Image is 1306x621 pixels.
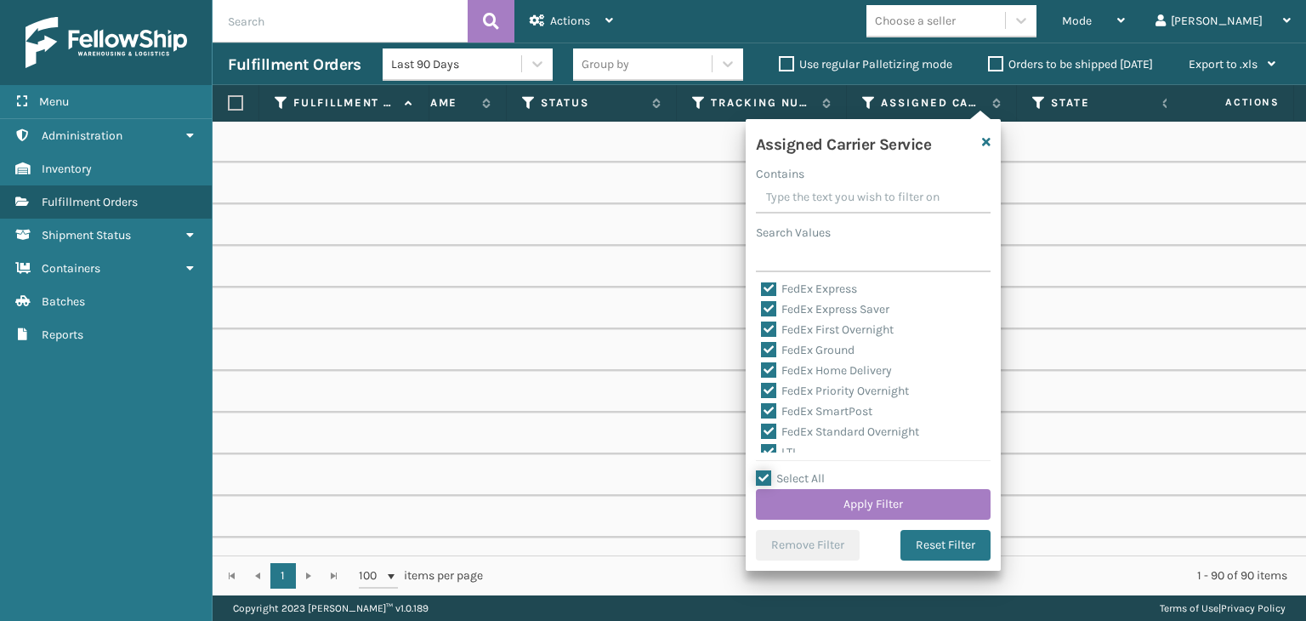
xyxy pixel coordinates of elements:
label: Status [541,95,644,111]
a: 1 [270,563,296,589]
span: Containers [42,261,100,276]
span: Actions [550,14,590,28]
button: Remove Filter [756,530,860,561]
span: Export to .xls [1189,57,1258,71]
button: Reset Filter [900,530,991,561]
p: Copyright 2023 [PERSON_NAME]™ v 1.0.189 [233,595,429,621]
label: FedEx Priority Overnight [761,384,909,398]
label: Select All [756,471,825,486]
span: Actions [1172,88,1290,117]
span: Batches [42,294,85,309]
span: Menu [39,94,69,109]
label: FedEx SmartPost [761,404,872,419]
div: Choose a seller [875,12,956,30]
span: Mode [1062,14,1092,28]
span: Reports [42,328,83,342]
label: LTL [761,445,798,459]
label: FedEx Home Delivery [761,363,892,378]
span: 100 [359,567,384,584]
div: Last 90 Days [391,55,523,73]
label: Orders to be shipped [DATE] [988,57,1153,71]
label: Contains [756,165,804,183]
label: FedEx First Overnight [761,322,894,337]
span: Shipment Status [42,228,131,242]
h4: Assigned Carrier Service [756,129,932,155]
div: 1 - 90 of 90 items [507,567,1287,584]
label: FedEx Express Saver [761,302,889,316]
label: Tracking Number [711,95,814,111]
img: logo [26,17,187,68]
div: Group by [582,55,629,73]
span: items per page [359,563,483,589]
label: FedEx Express [761,282,857,296]
a: Privacy Policy [1221,602,1286,614]
span: Fulfillment Orders [42,195,138,209]
h3: Fulfillment Orders [228,54,361,75]
label: FedEx Standard Overnight [761,424,919,439]
label: Fulfillment Order Id [293,95,396,111]
label: Search Values [756,224,831,242]
div: | [1160,595,1286,621]
button: Apply Filter [756,489,991,520]
span: Inventory [42,162,92,176]
span: Administration [42,128,122,143]
label: State [1051,95,1154,111]
label: Assigned Carrier Service [881,95,984,111]
label: FedEx Ground [761,343,855,357]
input: Type the text you wish to filter on [756,183,991,214]
label: Use regular Palletizing mode [779,57,952,71]
a: Terms of Use [1160,602,1218,614]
